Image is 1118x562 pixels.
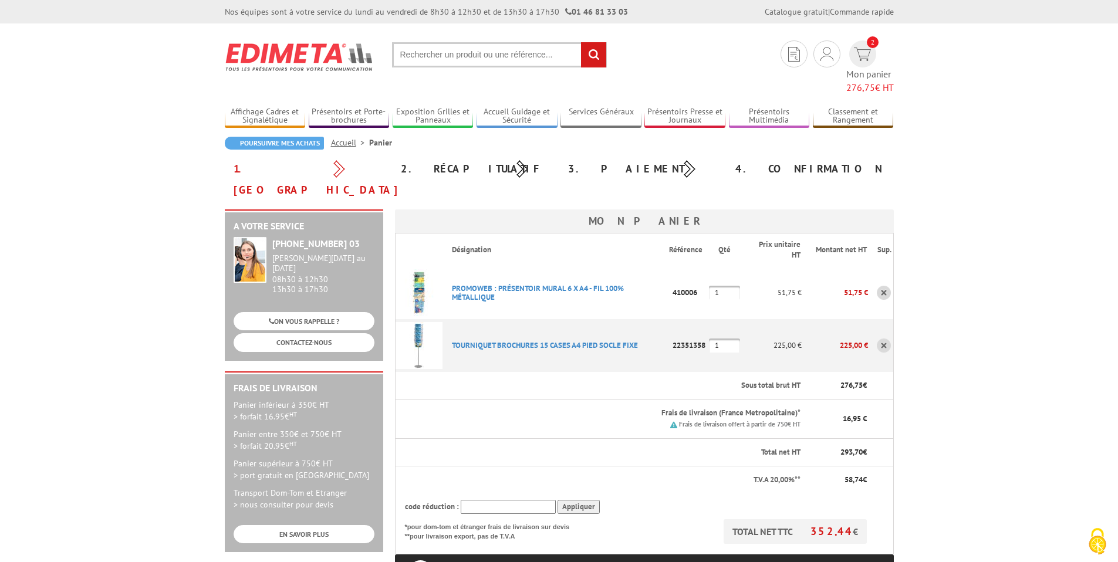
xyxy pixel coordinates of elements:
[396,322,443,369] img: TOURNIQUET BROCHURES 15 CASES A4 PIED SOCLE FIXE
[811,380,867,391] p: €
[810,524,853,538] span: 352,44
[234,383,374,394] h2: Frais de Livraison
[724,519,867,544] p: TOTAL NET TTC €
[709,233,740,266] th: Qté
[405,475,801,486] p: T.V.A 20,00%**
[729,107,810,126] a: Présentoirs Multimédia
[234,525,374,543] a: EN SAVOIR PLUS
[867,36,879,48] span: 2
[234,221,374,232] h2: A votre service
[679,420,800,428] small: Frais de livraison offert à partir de 750€ HT
[581,42,606,67] input: rechercher
[802,282,868,303] p: 51,75 €
[309,107,390,126] a: Présentoirs et Porte-brochures
[740,282,802,303] p: 51,75 €
[765,6,828,17] a: Catalogue gratuit
[234,487,374,510] p: Transport Dom-Tom et Etranger
[669,335,709,356] p: 22351358
[868,233,893,266] th: Sup.
[225,158,392,201] div: 1. [GEOGRAPHIC_DATA]
[727,158,894,180] div: 4. Confirmation
[811,447,867,458] p: €
[331,137,369,148] a: Accueil
[405,519,581,541] p: *pour dom-tom et étranger frais de livraison sur devis **pour livraison export, pas de T.V.A
[811,245,867,256] p: Montant net HT
[289,410,297,418] sup: HT
[452,283,624,302] a: PROMOWEB : PRéSENTOIR MURAL 6 X A4 - FIL 100% MéTALLIQUE
[846,67,894,94] span: Mon panier
[234,333,374,351] a: CONTACTEZ-NOUS
[225,107,306,126] a: Affichage Cadres et Signalétique
[395,209,894,233] h3: Mon panier
[477,107,558,126] a: Accueil Guidage et Sécurité
[670,421,677,428] img: picto.png
[669,282,709,303] p: 410006
[234,499,333,510] span: > nous consulter pour devis
[565,6,628,17] strong: 01 46 81 33 03
[749,239,801,261] p: Prix unitaire HT
[396,269,443,316] img: PROMOWEB : PRéSENTOIR MURAL 6 X A4 - FIL 100% MéTALLIQUE
[234,237,266,283] img: widget-service.jpg
[813,107,894,126] a: Classement et Rangement
[452,408,801,419] p: Frais de livraison (France Metropolitaine)*
[234,428,374,452] p: Panier entre 350€ et 750€ HT
[272,253,374,273] div: [PERSON_NAME][DATE] au [DATE]
[854,48,871,61] img: devis rapide
[846,81,894,94] span: € HT
[289,439,297,448] sup: HT
[644,107,725,126] a: Présentoirs Presse et Journaux
[443,233,669,266] th: Désignation
[765,6,894,18] div: |
[1077,522,1118,562] button: Cookies (fenêtre modale)
[788,47,800,62] img: devis rapide
[272,253,374,294] div: 08h30 à 12h30 13h30 à 17h30
[830,6,894,17] a: Commande rapide
[846,82,875,93] span: 276,75
[559,158,727,180] div: 3. Paiement
[840,380,863,390] span: 276,75
[225,137,324,150] a: Poursuivre mes achats
[234,470,369,480] span: > port gratuit en [GEOGRAPHIC_DATA]
[820,47,833,61] img: devis rapide
[1083,527,1112,556] img: Cookies (fenêtre modale)
[845,475,863,485] span: 58,74
[225,6,628,18] div: Nos équipes sont à votre service du lundi au vendredi de 8h30 à 12h30 et de 13h30 à 17h30
[669,245,708,256] p: Référence
[234,441,297,451] span: > forfait 20.95€
[234,399,374,422] p: Panier inférieur à 350€ HT
[840,447,863,457] span: 293,70
[405,502,459,512] span: code réduction :
[392,42,607,67] input: Rechercher un produit ou une référence...
[558,500,600,514] input: Appliquer
[802,335,868,356] p: 225,00 €
[846,40,894,94] a: devis rapide 2 Mon panier 276,75€ HT
[560,107,641,126] a: Services Généraux
[740,335,802,356] p: 225,00 €
[843,414,867,424] span: 16,95 €
[452,340,638,350] a: TOURNIQUET BROCHURES 15 CASES A4 PIED SOCLE FIXE
[405,447,801,458] p: Total net HT
[393,107,474,126] a: Exposition Grilles et Panneaux
[392,158,559,180] div: 2. Récapitulatif
[225,35,374,79] img: Edimeta
[369,137,392,148] li: Panier
[272,238,360,249] strong: [PHONE_NUMBER] 03
[234,458,374,481] p: Panier supérieur à 750€ HT
[234,312,374,330] a: ON VOUS RAPPELLE ?
[443,372,802,400] th: Sous total brut HT
[811,475,867,486] p: €
[234,411,297,422] span: > forfait 16.95€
